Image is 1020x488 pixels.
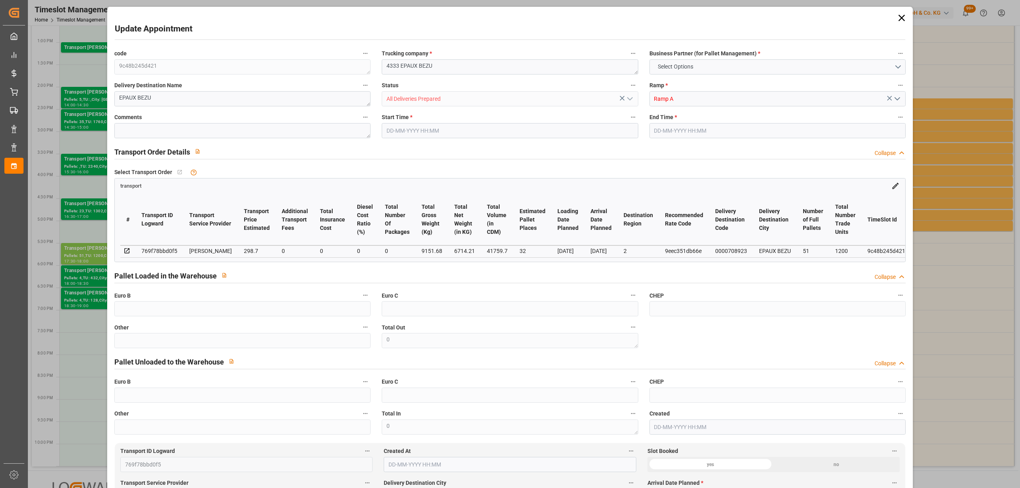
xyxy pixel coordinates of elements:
div: 6714.21 [454,246,475,256]
div: 0 [357,246,373,256]
textarea: EPAUX BEZU [114,91,371,106]
th: Loading Date Planned [551,194,585,245]
span: Status [382,81,398,90]
th: Total Gross Weight (Kg) [416,194,448,245]
button: Ramp * [895,80,906,90]
th: Transport Service Provider [183,194,238,245]
div: 9151.68 [422,246,442,256]
button: open menu [891,93,902,105]
div: 2 [624,246,653,256]
span: Delivery Destination Name [114,81,182,90]
span: Delivery Destination City [384,479,446,487]
span: CHEP [649,292,664,300]
span: Ramp [649,81,668,90]
th: Destination Region [618,194,659,245]
th: Transport ID Logward [135,194,183,245]
button: CHEP [895,376,906,387]
textarea: 0 [382,333,638,348]
span: Created At [384,447,411,455]
textarea: 0 [382,419,638,435]
button: Created [895,408,906,419]
button: Total In [628,408,638,419]
button: Euro C [628,290,638,300]
div: 0 [385,246,410,256]
span: Transport ID Logward [120,447,175,455]
span: Business Partner (for Pallet Management) [649,49,760,58]
span: Total Out [382,323,405,332]
span: Created [649,410,670,418]
button: Delivery Destination City [626,478,636,488]
span: transport [120,183,141,189]
span: Transport Service Provider [120,479,188,487]
button: View description [224,354,239,369]
span: CHEP [649,378,664,386]
th: Number of Full Pallets [797,194,829,245]
button: Transport Service Provider [362,478,373,488]
input: DD-MM-YYYY HH:MM [649,123,906,138]
button: End Time * [895,112,906,122]
button: open menu [649,59,906,74]
button: Arrival Date Planned * [889,478,900,488]
div: 0 [320,246,345,256]
button: CHEP [895,290,906,300]
div: 0000708923 [715,246,747,256]
a: transport [120,182,141,188]
span: Total In [382,410,401,418]
th: Arrival Date Planned [585,194,618,245]
button: Status [628,80,638,90]
button: Euro B [360,290,371,300]
h2: Pallet Loaded in the Warehouse [114,270,217,281]
button: Euro C [628,376,638,387]
th: Transport Price Estimated [238,194,276,245]
button: code [360,48,371,59]
div: [DATE] [590,246,612,256]
h2: Update Appointment [115,23,192,35]
textarea: 4333 EPAUX BEZU [382,59,638,74]
span: Other [114,410,129,418]
button: Other [360,408,371,419]
div: 32 [520,246,545,256]
th: TimeSlot Id [861,194,911,245]
button: View description [217,268,232,283]
span: End Time [649,113,677,122]
div: Collapse [875,149,896,157]
span: Euro C [382,378,398,386]
button: Trucking company * [628,48,638,59]
div: EPAUX BEZU [759,246,791,256]
div: yes [647,457,774,472]
div: 0 [282,246,308,256]
th: Diesel Cost Ratio (%) [351,194,379,245]
div: 41759.7 [487,246,508,256]
th: Delivery Destination Code [709,194,753,245]
th: Delivery Destination City [753,194,797,245]
div: Collapse [875,359,896,368]
th: Additional Transport Fees [276,194,314,245]
div: no [773,457,900,472]
input: DD-MM-YYYY HH:MM [384,457,636,472]
div: [DATE] [557,246,579,256]
th: Total Insurance Cost [314,194,351,245]
button: Start Time * [628,112,638,122]
h2: Pallet Unloaded to the Warehouse [114,357,224,367]
span: Slot Booked [647,447,678,455]
input: DD-MM-YYYY HH:MM [649,419,906,435]
span: Euro C [382,292,398,300]
button: View description [190,144,205,159]
th: Recommended Rate Code [659,194,709,245]
button: Euro B [360,376,371,387]
th: Total Net Weight (in KG) [448,194,481,245]
span: Comments [114,113,142,122]
button: Total Out [628,322,638,332]
span: Start Time [382,113,412,122]
button: Slot Booked [889,446,900,456]
h2: Transport Order Details [114,147,190,157]
span: Euro B [114,292,131,300]
div: 51 [803,246,823,256]
span: Euro B [114,378,131,386]
th: Total Volume (in CDM) [481,194,514,245]
div: 298.7 [244,246,270,256]
span: Trucking company [382,49,432,58]
div: 769f78bbd0f5 [141,246,177,256]
button: Delivery Destination Name [360,80,371,90]
span: Select Options [654,63,697,71]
